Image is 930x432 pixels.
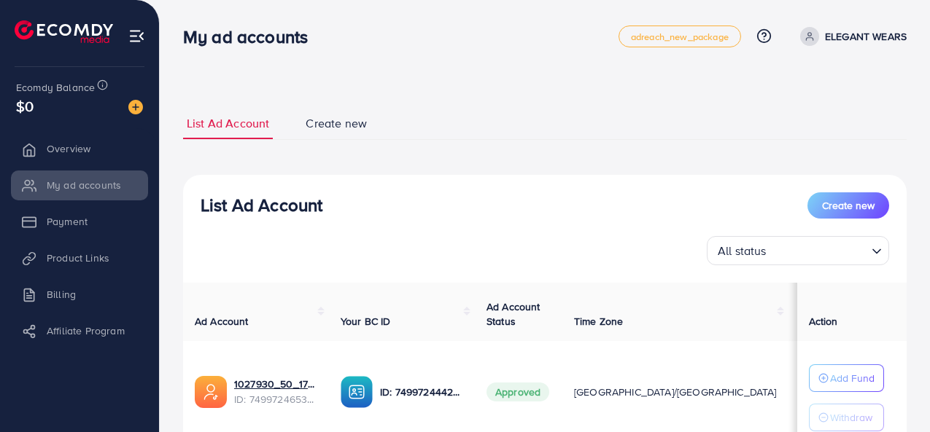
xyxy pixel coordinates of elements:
[306,115,367,132] span: Create new
[195,314,249,329] span: Ad Account
[234,392,317,407] span: ID: 7499724653854818305
[187,115,269,132] span: List Ad Account
[809,364,884,392] button: Add Fund
[195,376,227,408] img: ic-ads-acc.e4c84228.svg
[771,237,866,262] input: Search for option
[825,28,907,45] p: ELEGANT WEARS
[16,95,34,117] span: $0
[631,32,729,42] span: adreach_new_package
[15,20,113,43] img: logo
[822,198,875,213] span: Create new
[574,385,777,399] span: [GEOGRAPHIC_DATA]/[GEOGRAPHIC_DATA]
[574,314,623,329] span: Time Zone
[201,195,322,216] h3: List Ad Account
[619,25,741,47] a: adreach_new_package
[234,377,317,391] a: 1027930_50_1746165728805
[809,404,884,431] button: Withdraw
[16,80,95,95] span: Ecomdy Balance
[830,409,872,426] p: Withdraw
[487,382,549,401] span: Approved
[341,376,373,408] img: ic-ba-acc.ded83a64.svg
[380,383,463,401] p: ID: 7499724442453671952
[341,314,391,329] span: Your BC ID
[128,100,143,114] img: image
[487,299,540,329] span: Ad Account Status
[234,377,317,407] div: <span class='underline'>1027930_50_1746165728805</span></br>7499724653854818305
[183,26,319,47] h3: My ad accounts
[809,314,838,329] span: Action
[715,240,770,262] span: All status
[830,369,875,387] p: Add Fund
[707,236,889,265] div: Search for option
[128,28,145,44] img: menu
[807,192,889,219] button: Create new
[794,27,907,46] a: ELEGANT WEARS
